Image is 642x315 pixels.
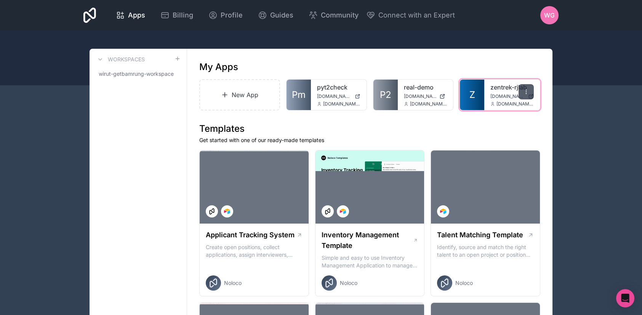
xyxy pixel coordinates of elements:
[221,10,243,21] span: Profile
[303,7,365,24] a: Community
[322,230,413,251] h1: Inventory Management Template
[199,79,280,110] a: New App
[199,136,540,144] p: Get started with one of our ready-made templates
[616,289,634,307] div: Open Intercom Messenger
[128,10,145,21] span: Apps
[404,83,447,92] a: real-demo
[206,243,303,259] p: Create open positions, collect applications, assign interviewers, centralise candidate feedback a...
[378,10,455,21] span: Connect with an Expert
[252,7,299,24] a: Guides
[366,10,455,21] button: Connect with an Expert
[322,254,418,269] p: Simple and easy to use Inventory Management Application to manage your stock, orders and Manufact...
[224,279,242,287] span: Noloco
[173,10,193,21] span: Billing
[490,93,534,99] a: [DOMAIN_NAME]
[287,80,311,110] a: Pm
[490,83,534,92] a: zentrek-rjlab
[340,279,357,287] span: Noloco
[380,89,391,101] span: P2
[108,56,145,63] h3: Workspaces
[404,93,447,99] a: [DOMAIN_NAME]
[99,70,174,78] span: wirut-getbamrung-workspace
[323,101,360,107] span: [DOMAIN_NAME][EMAIL_ADDRESS][DOMAIN_NAME]
[440,208,446,214] img: Airtable Logo
[270,10,293,21] span: Guides
[437,230,523,240] h1: Talent Matching Template
[96,55,145,64] a: Workspaces
[404,93,437,99] span: [DOMAIN_NAME]
[199,123,540,135] h1: Templates
[154,7,199,24] a: Billing
[96,67,181,81] a: wirut-getbamrung-workspace
[340,208,346,214] img: Airtable Logo
[206,230,295,240] h1: Applicant Tracking System
[317,93,360,99] a: [DOMAIN_NAME]
[460,80,484,110] a: Z
[317,83,360,92] a: pyt2check
[544,11,555,20] span: WG
[490,93,525,99] span: [DOMAIN_NAME]
[110,7,151,24] a: Apps
[292,89,306,101] span: Pm
[317,93,352,99] span: [DOMAIN_NAME]
[224,208,230,214] img: Airtable Logo
[410,101,447,107] span: [DOMAIN_NAME][EMAIL_ADDRESS][DOMAIN_NAME]
[455,279,473,287] span: Noloco
[437,243,534,259] p: Identify, source and match the right talent to an open project or position with our Talent Matchi...
[496,101,534,107] span: [DOMAIN_NAME][EMAIL_ADDRESS][DOMAIN_NAME]
[469,89,475,101] span: Z
[202,7,249,24] a: Profile
[199,61,238,73] h1: My Apps
[373,80,398,110] a: P2
[321,10,359,21] span: Community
